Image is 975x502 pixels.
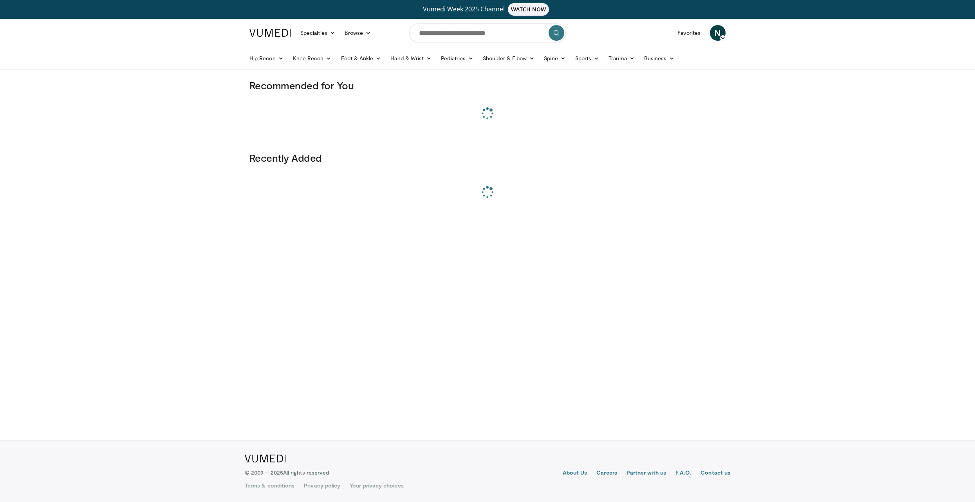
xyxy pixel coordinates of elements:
a: Foot & Ankle [336,51,386,66]
a: Hand & Wrist [386,51,436,66]
a: F.A.Q. [675,469,691,478]
a: Privacy policy [304,482,340,489]
a: Terms & conditions [245,482,294,489]
a: Your privacy choices [350,482,403,489]
a: About Us [563,469,587,478]
a: Spine [539,51,570,66]
a: Knee Recon [288,51,336,66]
h3: Recommended for You [249,79,726,92]
img: VuMedi Logo [249,29,291,37]
a: N [710,25,726,41]
a: Hip Recon [245,51,288,66]
img: VuMedi Logo [245,455,286,462]
a: Favorites [673,25,705,41]
a: Pediatrics [436,51,478,66]
a: Contact us [701,469,730,478]
p: © 2009 – 2025 [245,469,329,477]
input: Search topics, interventions [409,23,566,42]
a: Trauma [604,51,639,66]
a: Careers [596,469,617,478]
span: WATCH NOW [508,3,549,16]
span: All rights reserved [283,469,329,476]
a: Browse [340,25,376,41]
h3: Recently Added [249,152,726,164]
a: Shoulder & Elbow [478,51,539,66]
a: Vumedi Week 2025 ChannelWATCH NOW [251,3,724,16]
a: Partner with us [627,469,666,478]
a: Business [639,51,679,66]
a: Specialties [296,25,340,41]
a: Sports [571,51,604,66]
